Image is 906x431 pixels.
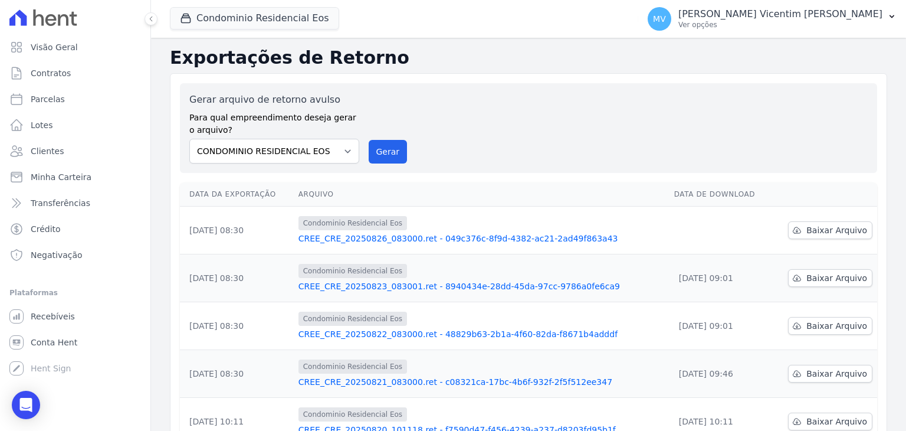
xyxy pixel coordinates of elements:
a: CREE_CRE_20250822_083000.ret - 48829b63-2b1a-4f60-82da-f8671b4adddf [298,328,665,340]
span: Crédito [31,223,61,235]
span: Baixar Arquivo [806,272,867,284]
div: Open Intercom Messenger [12,391,40,419]
a: Baixar Arquivo [788,221,872,239]
td: [DATE] 08:30 [180,207,294,254]
span: Transferências [31,197,90,209]
button: Gerar [369,140,408,164]
td: [DATE] 09:01 [669,302,772,350]
th: Arquivo [294,182,669,207]
p: [PERSON_NAME] Vicentim [PERSON_NAME] [678,8,882,20]
span: Contratos [31,67,71,79]
td: [DATE] 08:30 [180,350,294,398]
a: CREE_CRE_20250826_083000.ret - 049c376c-8f9d-4382-ac21-2ad49f863a43 [298,233,665,244]
span: Condominio Residencial Eos [298,360,407,374]
a: Conta Hent [5,331,146,354]
a: Negativação [5,243,146,267]
span: Baixar Arquivo [806,224,867,236]
th: Data de Download [669,182,772,207]
p: Ver opções [678,20,882,30]
span: Conta Hent [31,337,77,348]
td: [DATE] 09:46 [669,350,772,398]
span: Lotes [31,119,53,131]
a: Crédito [5,217,146,241]
th: Data da Exportação [180,182,294,207]
a: CREE_CRE_20250823_083001.ret - 8940434e-28dd-45da-97cc-9786a0fe6ca9 [298,280,665,292]
a: Parcelas [5,87,146,111]
button: Condominio Residencial Eos [170,7,339,30]
label: Para qual empreendimento deseja gerar o arquivo? [189,107,359,136]
span: Condominio Residencial Eos [298,312,407,326]
a: Baixar Arquivo [788,365,872,383]
td: [DATE] 09:01 [669,254,772,302]
span: Condominio Residencial Eos [298,216,407,230]
a: Baixar Arquivo [788,269,872,287]
div: Plataformas [9,286,141,300]
a: Clientes [5,139,146,163]
span: Minha Carteira [31,171,91,183]
span: Baixar Arquivo [806,368,867,380]
a: Transferências [5,191,146,215]
h2: Exportações de Retorno [170,47,887,68]
span: Baixar Arquivo [806,320,867,332]
a: Recebíveis [5,305,146,328]
a: Minha Carteira [5,165,146,189]
span: Clientes [31,145,64,157]
span: MV [653,15,666,23]
span: Negativação [31,249,83,261]
span: Baixar Arquivo [806,416,867,427]
span: Parcelas [31,93,65,105]
a: Visão Geral [5,35,146,59]
span: Recebíveis [31,311,75,322]
a: CREE_CRE_20250821_083000.ret - c08321ca-17bc-4b6f-932f-2f5f512ee347 [298,376,665,388]
a: Contratos [5,61,146,85]
td: [DATE] 08:30 [180,254,294,302]
span: Condominio Residencial Eos [298,407,407,422]
span: Visão Geral [31,41,78,53]
label: Gerar arquivo de retorno avulso [189,93,359,107]
a: Baixar Arquivo [788,413,872,430]
a: Baixar Arquivo [788,317,872,335]
span: Condominio Residencial Eos [298,264,407,278]
td: [DATE] 08:30 [180,302,294,350]
button: MV [PERSON_NAME] Vicentim [PERSON_NAME] Ver opções [638,2,906,35]
a: Lotes [5,113,146,137]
